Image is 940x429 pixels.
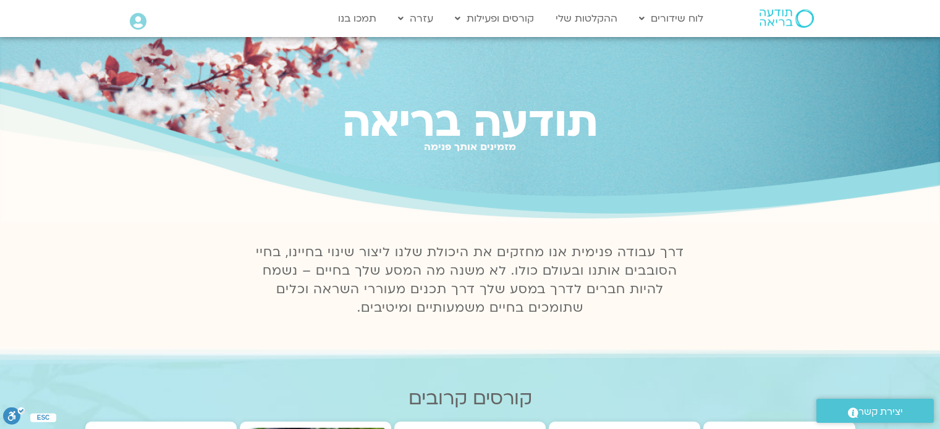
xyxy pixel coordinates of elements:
a: קורסים ופעילות [449,7,540,30]
a: עזרה [392,7,439,30]
a: לוח שידורים [633,7,709,30]
a: תמכו בנו [332,7,383,30]
a: ההקלטות שלי [549,7,624,30]
a: יצירת קשר [816,399,934,423]
img: תודעה בריאה [760,9,814,28]
h2: קורסים קרובים [85,388,855,409]
p: דרך עבודה פנימית אנו מחזקים את היכולת שלנו ליצור שינוי בחיינו, בחיי הסובבים אותנו ובעולם כולו. לא... [249,243,692,317]
span: יצירת קשר [858,404,903,420]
